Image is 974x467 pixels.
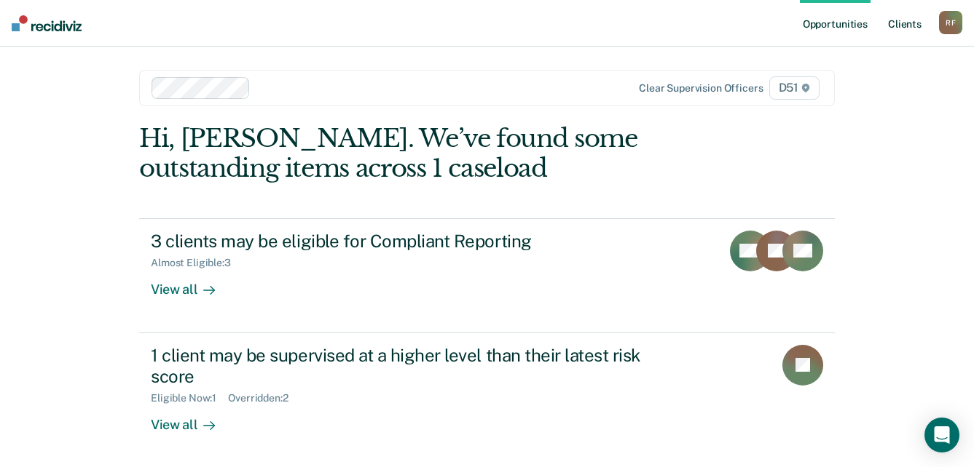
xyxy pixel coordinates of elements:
[924,418,959,452] div: Open Intercom Messenger
[639,82,763,95] div: Clear supervision officers
[151,392,228,404] div: Eligible Now : 1
[151,404,232,433] div: View all
[228,392,299,404] div: Overridden : 2
[151,231,662,252] div: 3 clients may be eligible for Compliant Reporting
[139,124,696,183] div: Hi, [PERSON_NAME]. We’ve found some outstanding items across 1 caseload
[139,218,835,333] a: 3 clients may be eligible for Compliant ReportingAlmost Eligible:3View all
[151,269,232,298] div: View all
[151,257,243,269] div: Almost Eligible : 3
[769,76,820,100] span: D51
[939,11,962,34] button: RF
[151,345,662,387] div: 1 client may be supervised at a higher level than their latest risk score
[12,15,82,31] img: Recidiviz
[939,11,962,34] div: R F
